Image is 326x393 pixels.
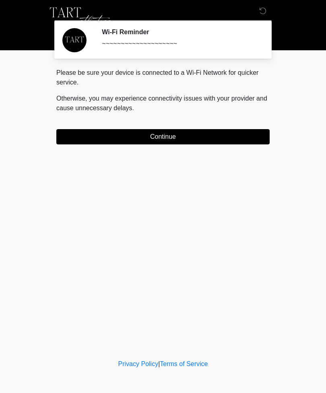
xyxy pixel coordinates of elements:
img: TART Aesthetics, LLC Logo [48,6,112,30]
p: Please be sure your device is connected to a Wi-Fi Network for quicker service. [56,68,270,87]
span: . [132,105,134,111]
p: Otherwise, you may experience connectivity issues with your provider and cause unnecessary delays [56,94,270,113]
img: Agent Avatar [62,28,87,52]
a: Terms of Service [160,360,208,367]
div: ~~~~~~~~~~~~~~~~~~~~ [102,39,258,49]
a: Privacy Policy [118,360,159,367]
button: Continue [56,129,270,144]
a: | [158,360,160,367]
